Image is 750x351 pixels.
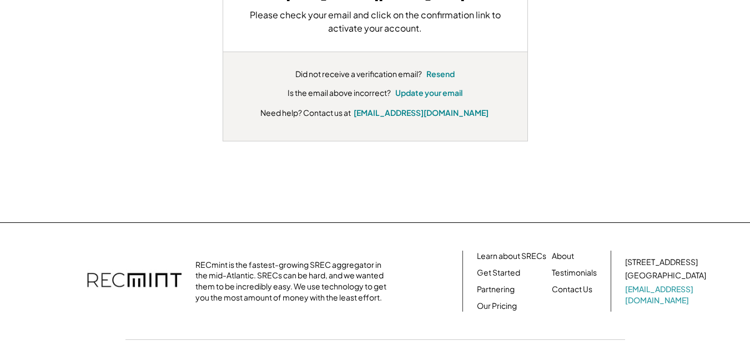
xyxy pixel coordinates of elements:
[260,107,351,119] div: Need help? Contact us at
[477,251,546,262] a: Learn about SRECs
[426,69,455,80] button: Resend
[625,284,708,306] a: [EMAIL_ADDRESS][DOMAIN_NAME]
[295,69,422,80] div: Did not receive a verification email?
[552,284,592,295] a: Contact Us
[552,251,574,262] a: About
[625,270,706,281] div: [GEOGRAPHIC_DATA]
[395,88,462,99] button: Update your email
[625,257,698,268] div: [STREET_ADDRESS]
[552,267,597,278] a: Testimonials
[288,88,391,99] div: Is the email above incorrect?
[240,8,511,35] div: Please check your email and click on the confirmation link to activate your account.
[477,284,515,295] a: Partnering
[195,260,392,303] div: RECmint is the fastest-growing SREC aggregator in the mid-Atlantic. SRECs can be hard, and we wan...
[354,108,489,118] a: [EMAIL_ADDRESS][DOMAIN_NAME]
[87,262,182,301] img: recmint-logotype%403x.png
[477,301,517,312] a: Our Pricing
[477,267,520,278] a: Get Started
